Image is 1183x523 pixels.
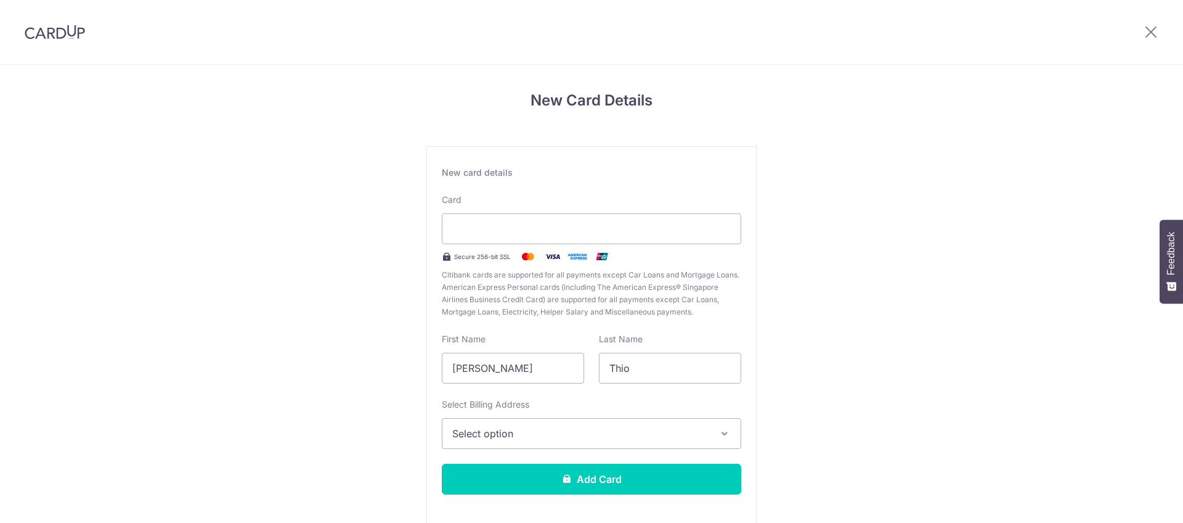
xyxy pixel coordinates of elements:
span: Citibank cards are supported for all payments except Car Loans and Mortgage Loans. American Expre... [442,269,741,318]
img: Mastercard [516,249,540,264]
input: Cardholder First Name [442,353,584,384]
label: Select Billing Address [442,398,529,411]
button: Select option [442,418,741,449]
img: .alt.amex [565,249,590,264]
button: Feedback - Show survey [1160,220,1183,303]
img: CardUp [25,25,85,39]
span: Secure 256-bit SSL [454,252,511,261]
span: Feedback [1166,232,1177,275]
label: First Name [442,333,486,345]
img: .alt.unionpay [590,249,614,264]
img: Visa [540,249,565,264]
span: Select option [452,426,709,441]
label: Card [442,194,461,206]
h4: New Card Details [426,89,757,112]
button: Add Card [442,464,741,495]
div: New card details [442,167,741,179]
label: Last Name [599,333,643,345]
iframe: Secure payment input frame [452,221,731,236]
input: Cardholder Last Name [599,353,741,384]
